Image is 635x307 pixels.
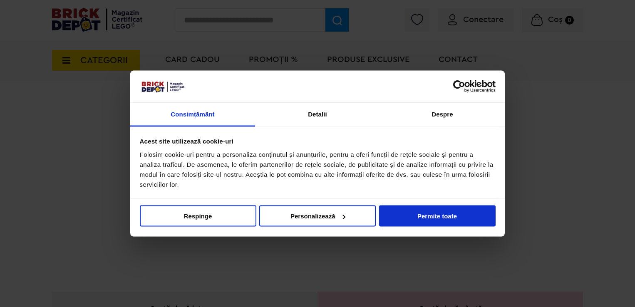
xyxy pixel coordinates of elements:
a: Usercentrics Cookiebot - opens in a new window [423,80,496,93]
a: Detalii [255,103,380,126]
a: Consimțământ [130,103,255,126]
a: Despre [380,103,505,126]
img: siglă [140,80,186,93]
button: Respinge [140,205,256,227]
button: Permite toate [379,205,496,227]
button: Personalizează [259,205,376,227]
div: Acest site utilizează cookie-uri [140,136,496,146]
div: Folosim cookie-uri pentru a personaliza conținutul și anunțurile, pentru a oferi funcții de rețel... [140,149,496,189]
